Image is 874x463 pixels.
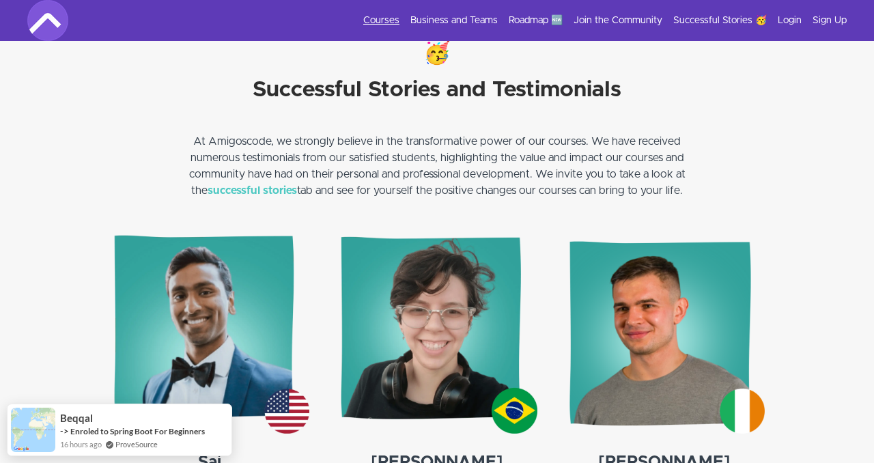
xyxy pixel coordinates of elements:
h3: 🥳 [184,38,690,70]
p: At Amigoscode, we strongly believe in the transformative power of our courses. We have received n... [184,133,690,199]
a: Join the Community [574,14,662,27]
a: Business and Teams [410,14,498,27]
a: Enroled to Spring Boot For Beginners [70,426,205,436]
a: Roadmap 🆕 [509,14,563,27]
a: Sign Up [813,14,847,27]
a: Courses [363,14,399,27]
strong: Successful Stories and Testimonials [253,79,621,101]
span: 16 hours ago [60,438,102,450]
img: provesource social proof notification image [11,408,55,452]
img: Sai, an Engineer at Amazon [109,233,309,433]
span: Beqqal [60,412,93,424]
a: ProveSource [115,438,158,450]
a: Successful Stories 🥳 [673,14,767,27]
span: -> [60,425,69,436]
a: Login [778,14,802,27]
a: successful stories [208,185,297,196]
